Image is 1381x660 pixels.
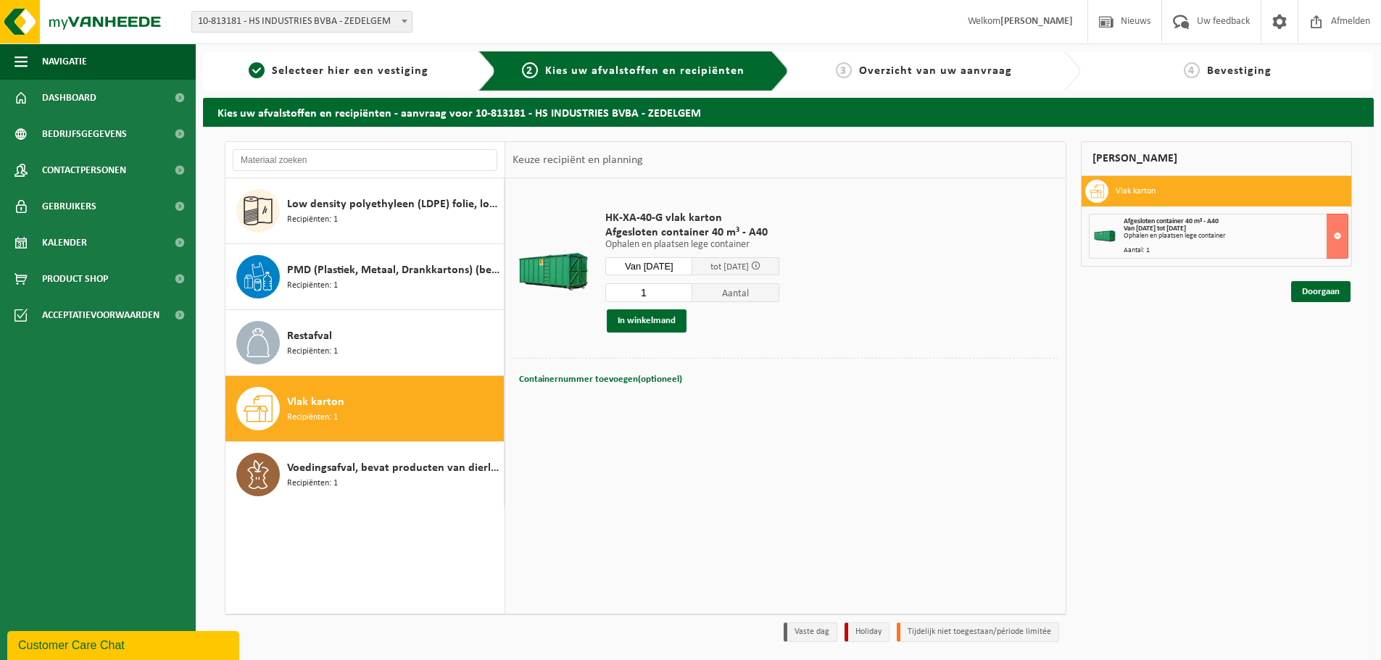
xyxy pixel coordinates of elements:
button: Low density polyethyleen (LDPE) folie, los, naturel Recipiënten: 1 [225,178,505,244]
span: Afgesloten container 40 m³ - A40 [605,225,779,240]
button: Vlak karton Recipiënten: 1 [225,376,505,442]
span: Kies uw afvalstoffen en recipiënten [545,65,745,77]
button: Restafval Recipiënten: 1 [225,310,505,376]
span: 10-813181 - HS INDUSTRIES BVBA - ZEDELGEM [192,12,412,32]
h3: Vlak karton [1116,180,1156,203]
span: 10-813181 - HS INDUSTRIES BVBA - ZEDELGEM [191,11,412,33]
span: Bedrijfsgegevens [42,116,127,152]
h2: Kies uw afvalstoffen en recipiënten - aanvraag voor 10-813181 - HS INDUSTRIES BVBA - ZEDELGEM [203,98,1374,126]
a: 1Selecteer hier een vestiging [210,62,467,80]
span: Restafval [287,327,332,345]
span: Product Shop [42,261,108,297]
strong: [PERSON_NAME] [1000,16,1073,27]
span: Dashboard [42,80,96,116]
div: [PERSON_NAME] [1081,141,1352,176]
li: Holiday [845,622,889,642]
span: Navigatie [42,43,87,80]
span: 2 [522,62,538,78]
li: Tijdelijk niet toegestaan/période limitée [897,622,1059,642]
span: tot [DATE] [710,262,749,272]
span: Recipiënten: 1 [287,477,338,490]
p: Ophalen en plaatsen lege container [605,240,779,250]
span: Overzicht van uw aanvraag [859,65,1012,77]
span: Aantal [692,283,779,302]
span: HK-XA-40-G vlak karton [605,211,779,225]
span: Afgesloten container 40 m³ - A40 [1124,217,1219,225]
div: Ophalen en plaatsen lege container [1124,233,1348,240]
span: Vlak karton [287,393,344,411]
div: Keuze recipiënt en planning [505,142,650,178]
a: Doorgaan [1291,281,1351,302]
div: Aantal: 1 [1124,247,1348,254]
input: Selecteer datum [605,257,692,275]
span: Bevestiging [1207,65,1272,77]
span: 1 [249,62,265,78]
button: Voedingsafval, bevat producten van dierlijke oorsprong, onverpakt, categorie 3 Recipiënten: 1 [225,442,505,507]
span: Contactpersonen [42,152,126,188]
iframe: chat widget [7,628,242,660]
span: Low density polyethyleen (LDPE) folie, los, naturel [287,196,500,213]
span: Recipiënten: 1 [287,213,338,227]
input: Materiaal zoeken [233,149,497,171]
span: Recipiënten: 1 [287,345,338,359]
span: 3 [836,62,852,78]
span: 4 [1184,62,1200,78]
span: Gebruikers [42,188,96,225]
span: Acceptatievoorwaarden [42,297,159,333]
span: Recipiënten: 1 [287,279,338,293]
button: PMD (Plastiek, Metaal, Drankkartons) (bedrijven) Recipiënten: 1 [225,244,505,310]
span: PMD (Plastiek, Metaal, Drankkartons) (bedrijven) [287,262,500,279]
span: Voedingsafval, bevat producten van dierlijke oorsprong, onverpakt, categorie 3 [287,459,500,477]
strong: Van [DATE] tot [DATE] [1124,225,1186,233]
li: Vaste dag [784,622,837,642]
span: Recipiënten: 1 [287,411,338,425]
span: Containernummer toevoegen(optioneel) [519,375,682,384]
button: Containernummer toevoegen(optioneel) [518,369,684,390]
span: Selecteer hier een vestiging [272,65,428,77]
span: Kalender [42,225,87,261]
button: In winkelmand [607,309,687,333]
